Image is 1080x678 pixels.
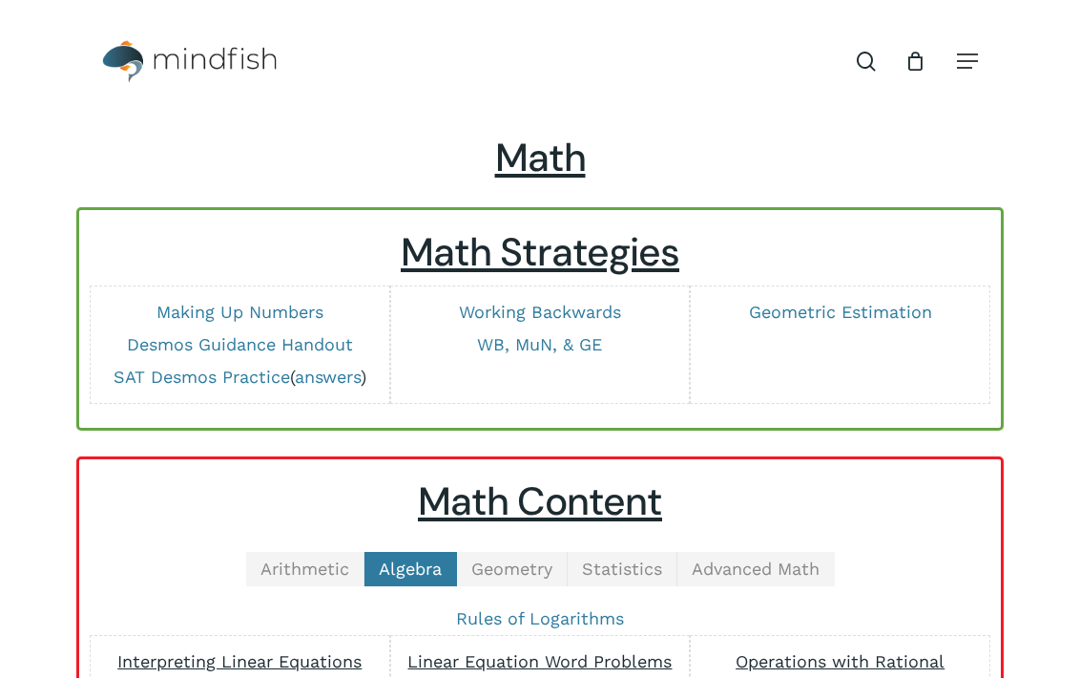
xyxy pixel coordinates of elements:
[379,559,442,579] span: Algebra
[456,608,624,628] a: Rules of Logarithms
[407,651,672,671] span: Linear Equation Word Problems
[364,552,457,586] a: Algebra
[117,651,362,671] span: Interpreting Linear Equations
[295,367,361,387] a: answers
[457,552,568,586] a: Geometry
[648,537,1053,651] iframe: Chatbot
[114,367,290,387] a: SAT Desmos Practice
[418,477,662,527] u: Math Content
[749,302,932,322] a: Geometric Estimation
[459,302,621,322] a: Working Backwards
[127,334,353,354] a: Desmos Guidance Handout
[76,26,1004,97] header: Main Menu
[495,133,586,183] span: Math
[477,334,602,354] a: WB, MuN, & GE
[471,559,552,579] span: Geometry
[568,552,677,586] a: Statistics
[100,366,380,389] p: ( )
[246,552,364,586] a: Arithmetic
[156,302,323,322] a: Making Up Numbers
[582,559,662,579] span: Statistics
[401,227,679,278] u: Math Strategies
[260,559,349,579] span: Arithmetic
[904,51,925,72] a: Cart
[957,52,978,71] a: Navigation Menu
